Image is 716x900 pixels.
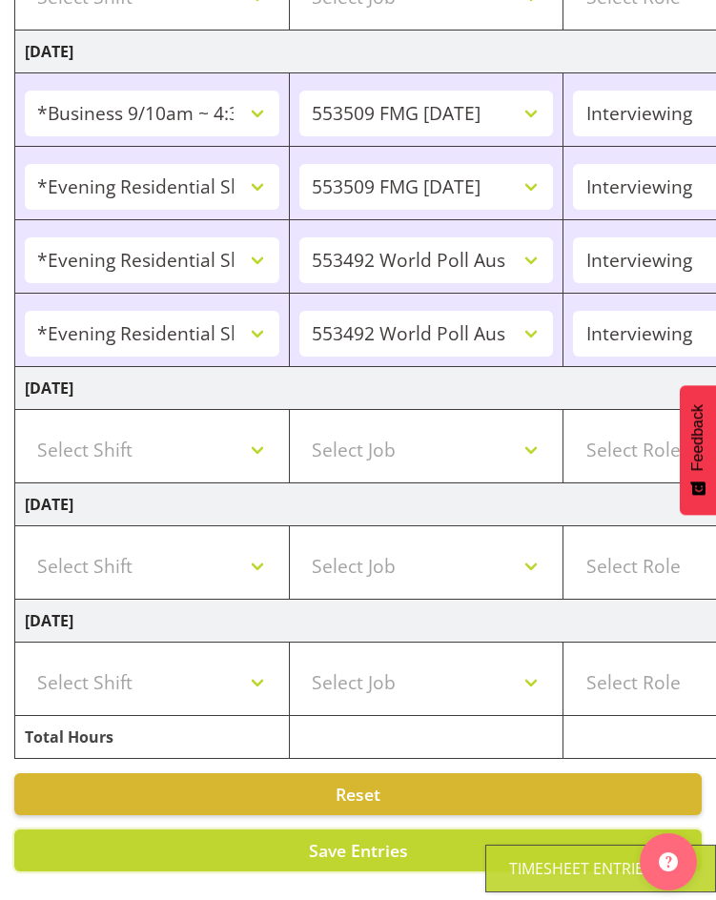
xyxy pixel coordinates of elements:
span: Save Entries [309,839,408,862]
td: Total Hours [15,716,290,759]
button: Save Entries [14,829,702,871]
span: Feedback [689,404,706,471]
div: Timesheet Entries Save [509,857,692,880]
button: Reset [14,773,702,815]
button: Feedback - Show survey [680,385,716,515]
span: Reset [336,783,380,806]
img: help-xxl-2.png [659,852,678,871]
